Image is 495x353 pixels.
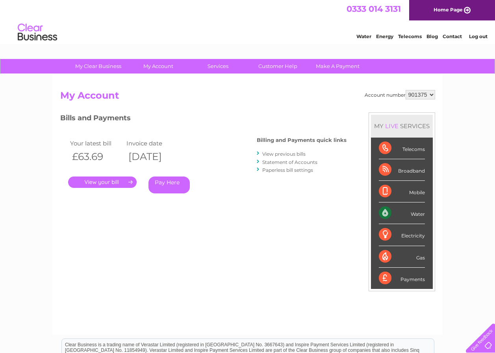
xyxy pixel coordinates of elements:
div: Clear Business is a trading name of Verastar Limited (registered in [GEOGRAPHIC_DATA] No. 3667643... [62,4,434,38]
h4: Billing and Payments quick links [257,137,347,143]
td: Invoice date [124,138,181,149]
td: Your latest bill [68,138,125,149]
a: Statement of Accounts [262,159,317,165]
th: £63.69 [68,149,125,165]
a: Pay Here [148,176,190,193]
a: Log out [469,33,488,39]
a: Services [185,59,250,74]
div: Electricity [379,224,425,246]
h2: My Account [60,90,435,105]
div: LIVE [384,122,400,130]
div: MY SERVICES [371,115,433,137]
a: Water [356,33,371,39]
a: Make A Payment [305,59,370,74]
a: Telecoms [398,33,422,39]
a: My Clear Business [66,59,131,74]
a: My Account [126,59,191,74]
a: Contact [443,33,462,39]
div: Water [379,202,425,224]
div: Mobile [379,181,425,202]
a: Customer Help [245,59,310,74]
a: 0333 014 3131 [347,4,401,14]
div: Gas [379,246,425,268]
img: logo.png [17,20,57,44]
a: . [68,176,137,188]
th: [DATE] [124,149,181,165]
div: Account number [365,90,435,99]
a: Energy [376,33,393,39]
div: Broadband [379,159,425,181]
div: Telecoms [379,138,425,159]
a: View previous bills [262,151,306,157]
div: Payments [379,268,425,289]
a: Paperless bill settings [262,167,313,173]
a: Blog [426,33,438,39]
h3: Bills and Payments [60,112,347,126]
